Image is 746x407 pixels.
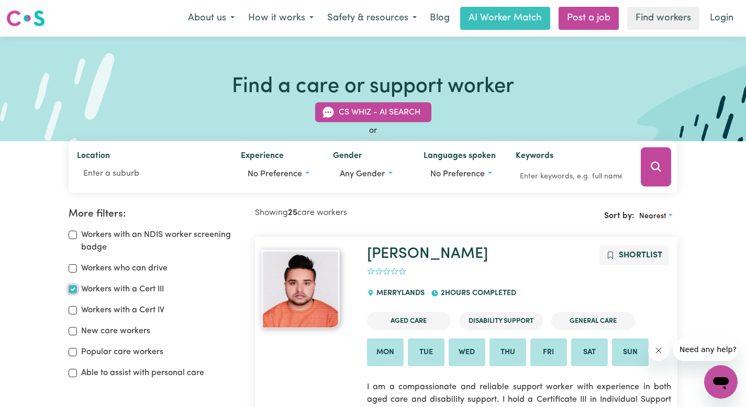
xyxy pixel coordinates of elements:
[604,212,634,220] span: Sort by:
[288,209,297,217] b: 25
[648,340,669,361] iframe: Close message
[81,283,164,296] label: Workers with a Cert III
[612,338,649,367] li: Available on Sun
[69,208,242,220] h2: More filters:
[261,250,354,328] a: Bibek
[255,208,466,218] h2: Showing care workers
[424,150,496,164] label: Languages spoken
[81,325,150,337] label: New care workers
[704,7,740,30] a: Login
[460,7,550,30] a: AI Worker Match
[248,170,302,178] span: No preference
[333,164,407,184] button: Worker gender preference
[367,266,406,278] div: add rating by typing an integer from 0 to 5 or pressing arrow keys
[516,150,553,164] label: Keywords
[81,229,242,254] label: Workers with an NDIS worker screening badge
[559,7,619,30] a: Post a job
[430,170,485,178] span: No preference
[424,7,456,30] a: Blog
[315,103,431,122] button: CS Whiz - AI Search
[673,338,738,361] iframe: Message from company
[241,150,284,164] label: Experience
[367,246,488,262] a: [PERSON_NAME]
[81,367,204,379] label: Able to assist with personal care
[261,250,340,328] img: View Bibek's profile
[619,251,662,259] span: Shortlist
[634,208,677,224] button: Sort search results
[6,6,45,30] a: Careseekers logo
[571,338,608,367] li: Available on Sat
[408,338,444,367] li: Available on Tue
[241,7,320,29] button: How it works
[6,9,45,28] img: Careseekers logo
[241,164,316,184] button: Worker experience options
[367,279,431,308] div: MERRYLANDS
[627,7,699,30] a: Find workers
[641,148,671,187] button: Search
[367,312,451,330] li: Aged Care
[232,74,514,99] h1: Find a care or support worker
[333,150,362,164] label: Gender
[77,164,224,183] input: Enter a suburb
[181,7,241,29] button: About us
[81,304,164,316] label: Workers with a Cert IV
[81,346,163,358] label: Popular care workers
[449,338,485,367] li: Available on Wed
[367,338,404,367] li: Available on Mon
[551,312,635,330] li: General Care
[320,7,424,29] button: Safety & resources
[424,164,499,184] button: Worker language preferences
[639,212,666,220] span: Nearest
[459,312,543,330] li: Disability Support
[431,279,522,308] div: 2 hours completed
[69,125,678,137] div: or
[77,150,110,164] label: Location
[704,365,738,399] iframe: Button to launch messaging window
[340,170,385,178] span: Any gender
[81,262,168,275] label: Workers who can drive
[516,168,626,185] input: Enter keywords, e.g. full name, interests
[599,245,669,265] button: Add to shortlist
[530,338,567,367] li: Available on Fri
[489,338,526,367] li: Available on Thu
